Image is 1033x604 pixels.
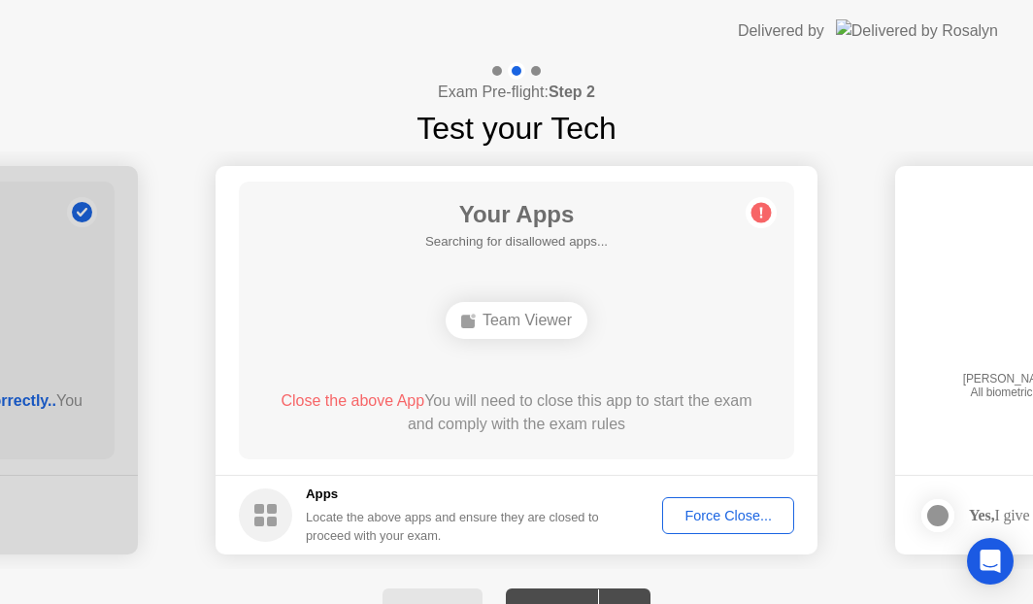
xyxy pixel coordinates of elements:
[446,302,587,339] div: Team Viewer
[967,538,1014,585] div: Open Intercom Messenger
[425,197,608,232] h1: Your Apps
[662,497,794,534] button: Force Close...
[836,19,998,42] img: Delivered by Rosalyn
[438,81,595,104] h4: Exam Pre-flight:
[306,485,600,504] h5: Apps
[969,507,994,523] strong: Yes,
[281,392,424,409] span: Close the above App
[549,84,595,100] b: Step 2
[669,508,787,523] div: Force Close...
[267,389,767,436] div: You will need to close this app to start the exam and comply with the exam rules
[306,508,600,545] div: Locate the above apps and ensure they are closed to proceed with your exam.
[425,232,608,252] h5: Searching for disallowed apps...
[417,105,616,151] h1: Test your Tech
[738,19,824,43] div: Delivered by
